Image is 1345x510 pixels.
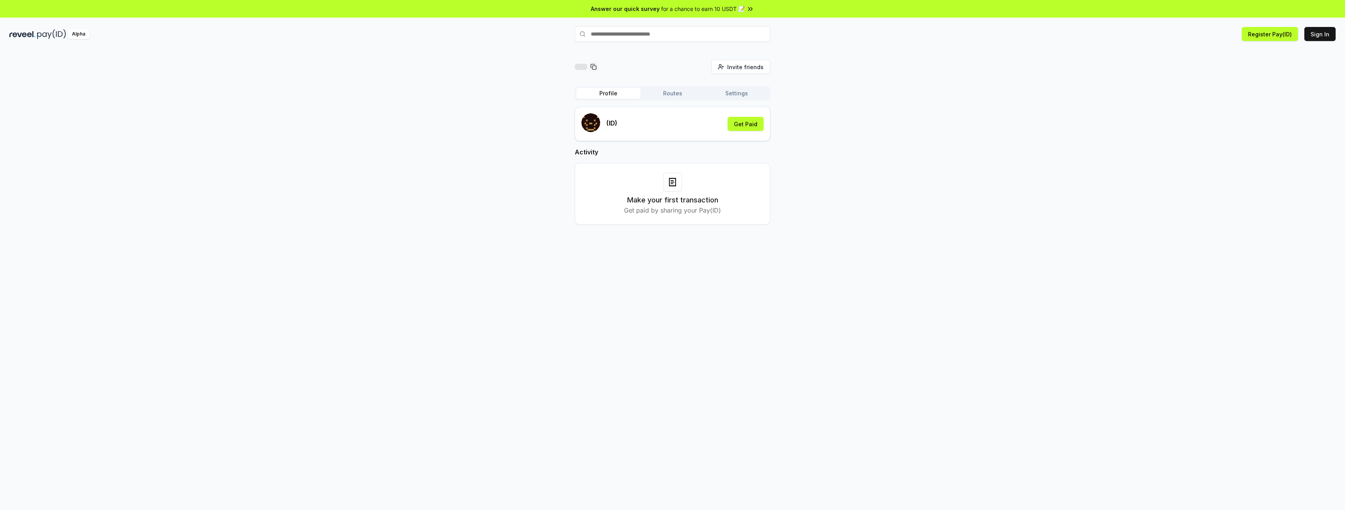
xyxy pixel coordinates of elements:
span: for a chance to earn 10 USDT 📝 [661,5,745,13]
img: reveel_dark [9,29,36,39]
button: Sign In [1304,27,1336,41]
h3: Make your first transaction [627,195,718,206]
img: pay_id [37,29,66,39]
p: Get paid by sharing your Pay(ID) [624,206,721,215]
button: Profile [576,88,640,99]
button: Get Paid [728,117,764,131]
button: Settings [705,88,769,99]
span: Answer our quick survey [591,5,660,13]
button: Register Pay(ID) [1242,27,1298,41]
div: Alpha [68,29,90,39]
p: (ID) [606,118,617,128]
button: Invite friends [711,60,770,74]
button: Routes [640,88,705,99]
span: Invite friends [727,63,764,71]
h2: Activity [575,147,770,157]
